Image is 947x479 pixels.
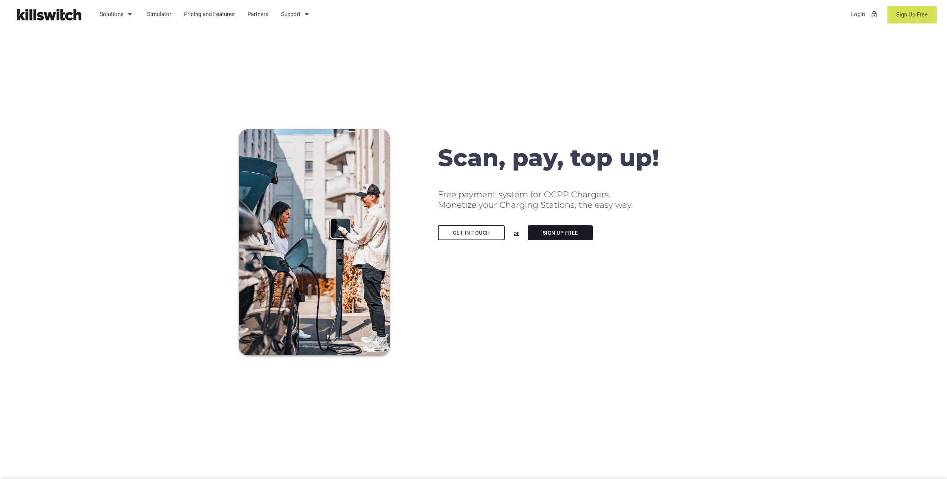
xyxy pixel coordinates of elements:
img: Couple charging EV with mobile payments [239,129,390,355]
h2: Free payment system for OCPP Chargers. Monetize your Charging Stations, the easy way. [438,189,708,210]
a: Simulator [144,4,175,24]
i: arrow_drop_down [125,5,134,23]
a: Sign Up Free [528,225,593,240]
a: Support [278,4,315,24]
i: lock_outline [870,5,878,23]
a: Pricing and Features [181,4,239,24]
a: Get in touch [438,225,505,240]
a: Partners [244,4,272,24]
h1: Scan, pay, top up! [438,145,708,170]
a: Solutions [96,4,138,24]
img: Killswitch [11,6,86,24]
a: Loginlock_outline [848,4,882,24]
u: or [514,230,519,237]
i: arrow_drop_down [302,5,311,23]
a: Sign Up Free [887,6,937,23]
